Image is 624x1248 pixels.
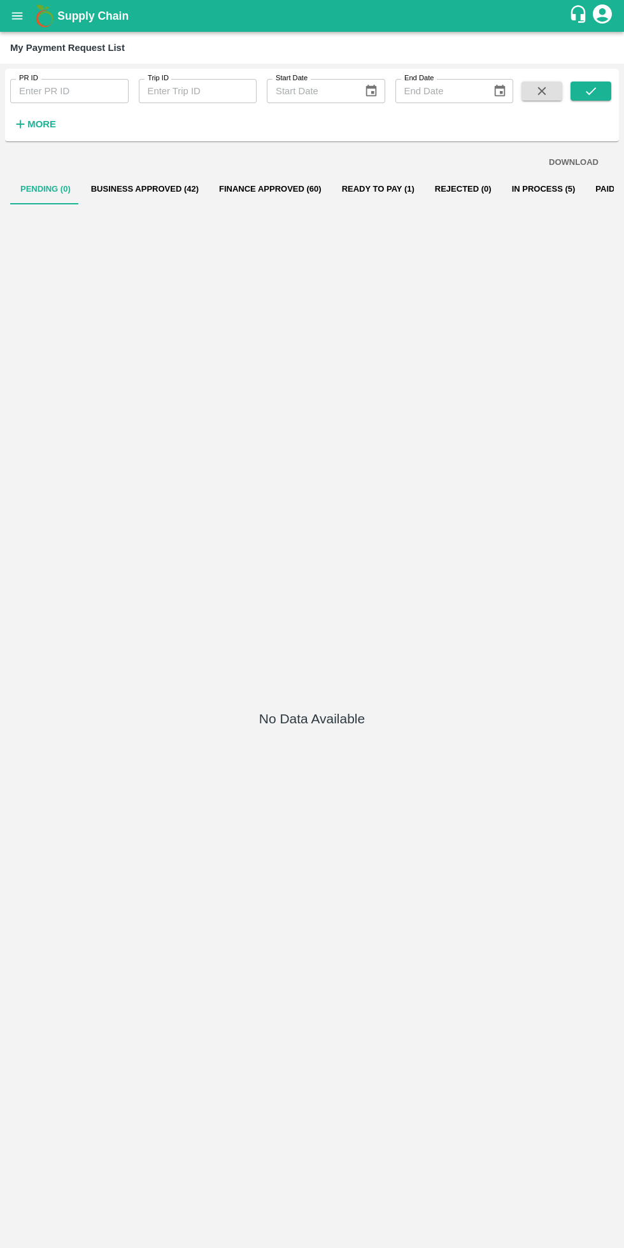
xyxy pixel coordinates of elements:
[148,73,169,83] label: Trip ID
[10,174,81,204] button: Pending (0)
[425,174,502,204] button: Rejected (0)
[3,1,32,31] button: open drawer
[10,39,125,56] div: My Payment Request List
[10,113,59,135] button: More
[27,119,56,129] strong: More
[488,79,512,103] button: Choose date
[544,152,604,174] button: DOWNLOAD
[57,10,129,22] b: Supply Chain
[57,7,569,25] a: Supply Chain
[395,79,483,103] input: End Date
[569,4,591,27] div: customer-support
[19,73,38,83] label: PR ID
[259,710,365,728] h5: No Data Available
[404,73,434,83] label: End Date
[267,79,354,103] input: Start Date
[209,174,332,204] button: Finance Approved (60)
[359,79,383,103] button: Choose date
[81,174,209,204] button: Business Approved (42)
[139,79,257,103] input: Enter Trip ID
[502,174,586,204] button: In Process (5)
[32,3,57,29] img: logo
[591,3,614,29] div: account of current user
[332,174,425,204] button: Ready To Pay (1)
[276,73,308,83] label: Start Date
[10,79,129,103] input: Enter PR ID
